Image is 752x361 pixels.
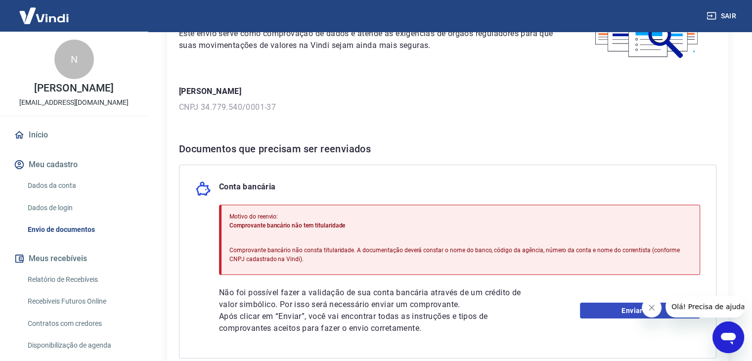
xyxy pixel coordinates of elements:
[179,86,716,97] p: [PERSON_NAME]
[179,28,555,51] p: Este envio serve como comprovação de dados e atende as exigências de órgãos reguladores para que ...
[24,198,136,218] a: Dados de login
[54,40,94,79] div: N
[24,220,136,240] a: Envio de documentos
[179,141,716,157] h6: Documentos que precisam ser reenviados
[12,154,136,176] button: Meu cadastro
[219,181,276,197] p: Conta bancária
[219,311,531,334] p: Após clicar em “Enviar”, você vai encontrar todas as instruções e tipos de comprovantes aceitos p...
[6,7,83,15] span: Olá! Precisa de ajuda?
[24,314,136,334] a: Contratos com credores
[24,176,136,196] a: Dados da conta
[229,212,692,221] p: Motivo do reenvio:
[229,246,692,264] p: Comprovante bancário não consta titularidade. A documentação deverá constar o nome do banco, códi...
[229,222,345,229] span: Comprovante bancário não tem titularidade
[219,287,531,311] p: Não foi possível fazer a validação de sua conta bancária através de um crédito de valor simbólico...
[12,248,136,270] button: Meus recebíveis
[642,298,662,317] iframe: Fechar mensagem
[712,321,744,353] iframe: Botão para abrir a janela de mensagens
[24,335,136,356] a: Disponibilização de agenda
[179,101,716,113] p: CNPJ 34.779.540/0001-37
[580,303,700,318] a: Enviar
[665,296,744,317] iframe: Mensagem da empresa
[19,97,129,108] p: [EMAIL_ADDRESS][DOMAIN_NAME]
[705,7,740,25] button: Sair
[24,270,136,290] a: Relatório de Recebíveis
[24,291,136,312] a: Recebíveis Futuros Online
[12,124,136,146] a: Início
[12,0,76,31] img: Vindi
[195,181,211,197] img: money_pork.0c50a358b6dafb15dddc3eea48f23780.svg
[34,83,113,93] p: [PERSON_NAME]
